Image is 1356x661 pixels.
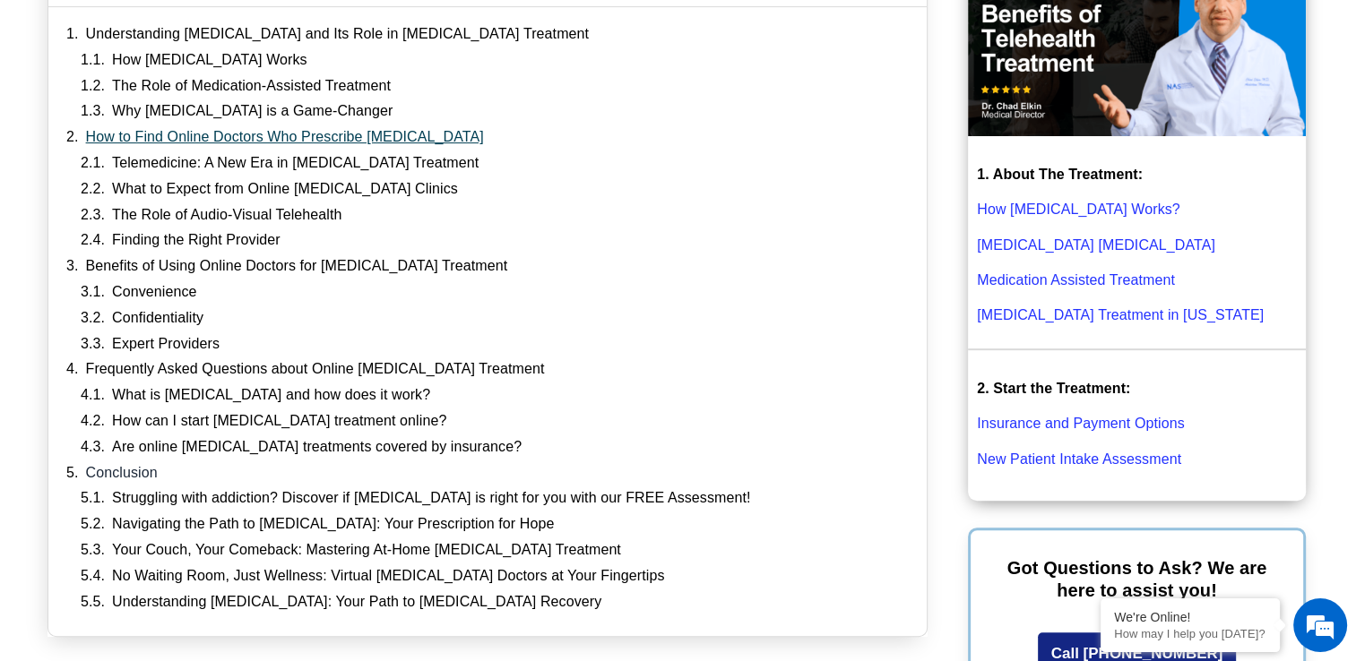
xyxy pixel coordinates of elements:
[86,257,508,276] a: Benefits of Using Online Doctors for [MEDICAL_DATA] Treatment
[977,416,1184,431] a: Insurance and Payment Options
[112,102,393,121] a: Why [MEDICAL_DATA] is a Game-Changer
[112,593,601,612] a: Understanding [MEDICAL_DATA]: Your Path to [MEDICAL_DATA] Recovery
[977,167,1143,182] strong: 1. About The Treatment:
[9,457,341,519] textarea: Type your message and hit 'Enter'
[977,237,1215,253] a: [MEDICAL_DATA] [MEDICAL_DATA]
[86,360,545,379] a: Frequently Asked Questions about Online [MEDICAL_DATA] Treatment
[112,283,197,302] a: Convenience
[977,307,1264,322] a: [MEDICAL_DATA] Treatment in [US_STATE]
[977,272,1175,288] a: Medication Assisted Treatment
[977,381,1130,396] strong: 2. Start the Treatment:
[112,438,522,457] a: Are online [MEDICAL_DATA] treatments covered by insurance?
[86,464,158,483] a: Conclusion
[104,210,247,391] span: We're online!
[120,94,328,117] div: Chat with us now
[112,154,479,173] a: Telemedicine: A New Era in [MEDICAL_DATA] Treatment
[112,412,446,431] a: How can I start [MEDICAL_DATA] treatment online?
[977,202,1180,217] a: How [MEDICAL_DATA] Works?
[112,180,458,199] a: What to Expect from Online [MEDICAL_DATA] Clinics
[112,386,430,405] a: What is [MEDICAL_DATA] and how does it work?
[998,557,1276,602] p: Got Questions to Ask? We are here to assist you!
[112,309,203,328] a: Confidentiality
[1114,627,1266,640] p: How may I help you today?
[977,451,1181,467] a: New Patient Intake Assessment
[112,206,341,225] a: The Role of Audio-Visual Telehealth
[112,541,621,560] a: Your Couch, Your Comeback: Mastering At-Home [MEDICAL_DATA] Treatment
[112,515,554,534] a: Navigating the Path to [MEDICAL_DATA]: Your Prescription for Hope
[112,77,391,96] a: The Role of Medication-Assisted Treatment
[112,567,664,586] a: No Waiting Room, Just Wellness: Virtual [MEDICAL_DATA] Doctors at Your Fingertips
[1051,646,1223,661] span: Call [PHONE_NUMBER]
[112,489,750,508] a: Struggling with addiction? Discover if [MEDICAL_DATA] is right for you with our FREE Assessment!
[20,92,47,119] div: Navigation go back
[112,51,307,70] a: How [MEDICAL_DATA] Works
[1114,610,1266,624] div: We're Online!
[86,25,590,44] a: Understanding [MEDICAL_DATA] and Its Role in [MEDICAL_DATA] Treatment
[112,231,281,250] a: Finding the Right Provider
[86,128,484,147] a: How to Find Online Doctors Who Prescribe [MEDICAL_DATA]
[294,9,337,52] div: Minimize live chat window
[112,335,220,354] a: Expert Providers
